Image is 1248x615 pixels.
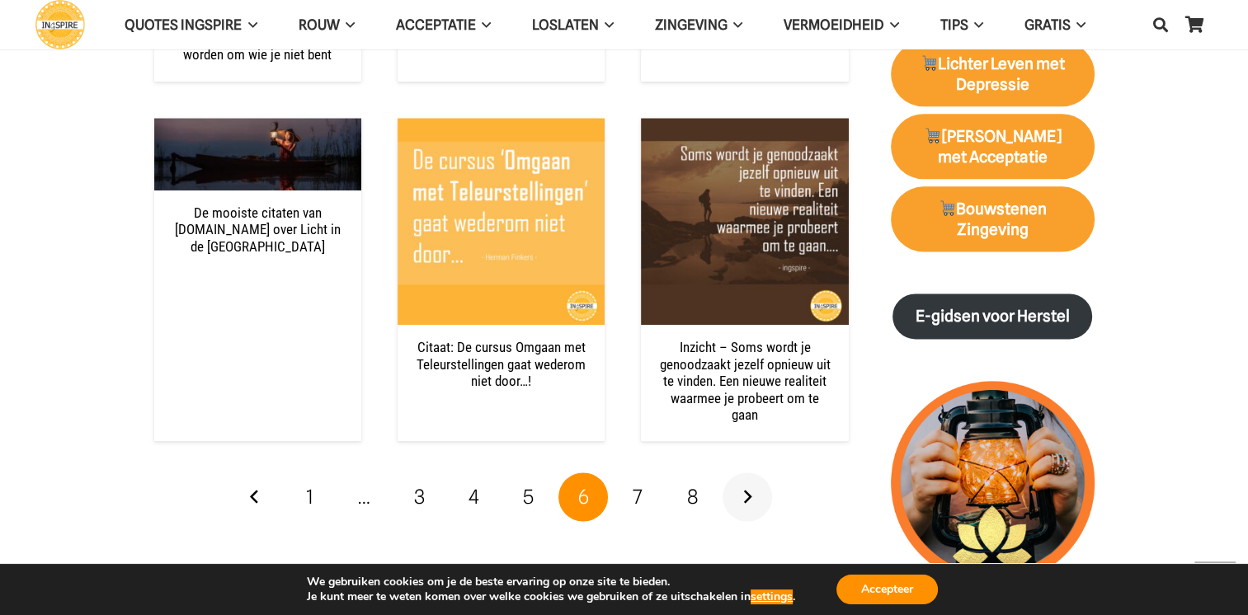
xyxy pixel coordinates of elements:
[175,204,341,255] a: De mooiste citaten van [DOMAIN_NAME] over Licht in de [GEOGRAPHIC_DATA]
[277,4,374,46] a: ROUWROUW Menu
[633,485,643,509] span: 7
[751,589,793,604] button: settings
[728,4,742,45] span: Zingeving Menu
[532,16,599,33] span: Loslaten
[925,127,940,143] img: 🛒
[938,200,1047,239] strong: Bouwstenen Zingeving
[892,293,1092,339] a: E-gidsen voor Herstel
[891,114,1095,180] a: 🛒[PERSON_NAME] met Acceptatie
[836,575,938,604] button: Accepteer
[511,4,634,46] a: LoslatenLoslaten Menu
[763,4,919,46] a: VERMOEIDHEIDVERMOEIDHEID Menu
[504,472,553,522] a: Pagina 5
[104,4,277,46] a: QUOTES INGSPIREQUOTES INGSPIRE Menu
[919,4,1003,46] a: TIPSTIPS Menu
[154,118,361,190] a: De mooiste citaten van ingspire.nl over Licht in de Duisternis
[307,589,795,604] p: Je kunt meer te weten komen over welke cookies we gebruiken of ze uitschakelen in .
[285,472,335,522] a: Pagina 1
[784,16,883,33] span: VERMOEIDHEID
[125,16,242,33] span: QUOTES INGSPIRE
[916,307,1070,326] strong: E-gidsen voor Herstel
[940,200,955,215] img: 🛒
[1024,16,1071,33] span: GRATIS
[558,472,608,522] span: Pagina 6
[641,118,848,325] img: Citaat van inge ingspire.nl over een nieuwe werkelijkheid accepteren: Soms wordt je genoodzaakt j...
[1004,4,1106,46] a: GRATISGRATIS Menu
[641,118,848,325] a: Inzicht – Soms wordt je genoodzaakt jezelf opnieuw uit te vinden. Een nieuwe realiteit waarmee je...
[398,118,605,325] img: Citaat: De cursus Omgaan met Teleurstellingen gaat wederom niet door...!
[660,339,831,423] a: Inzicht – Soms wordt je genoodzaakt jezelf opnieuw uit te vinden. Een nieuwe realiteit waarmee je...
[920,54,1065,94] strong: Lichter Leven met Depressie
[242,4,257,45] span: QUOTES INGSPIRE Menu
[450,472,499,522] a: Pagina 4
[340,472,389,522] span: …
[396,16,476,33] span: Acceptatie
[414,485,425,509] span: 3
[298,16,339,33] span: ROUW
[469,485,479,509] span: 4
[940,16,968,33] span: TIPS
[634,4,763,46] a: ZingevingZingeving Menu
[1071,4,1086,45] span: GRATIS Menu
[339,4,354,45] span: ROUW Menu
[891,381,1095,584] img: lichtpuntjes voor in donkere tijden
[883,4,898,45] span: VERMOEIDHEID Menu
[924,127,1062,167] strong: [PERSON_NAME] met Acceptatie
[891,41,1095,107] a: 🛒Lichter Leven met Depressie
[668,472,718,522] a: Pagina 8
[394,472,444,522] a: Pagina 3
[891,186,1095,252] a: 🛒Bouwstenen Zingeving
[306,485,313,509] span: 1
[523,485,534,509] span: 5
[655,16,728,33] span: Zingeving
[1194,561,1236,603] a: Terug naar top
[614,472,663,522] a: Pagina 7
[154,118,361,190] img: Lichtpuntjes spreuken rouwverwerking voor steun in verdrietige moeilijke tijden van ingspire.nl
[599,4,614,45] span: Loslaten Menu
[398,118,605,325] a: Citaat: De cursus Omgaan met Teleurstellingen gaat wederom niet door…!
[578,485,589,509] span: 6
[417,339,586,389] a: Citaat: De cursus Omgaan met Teleurstellingen gaat wederom niet door…!
[375,4,511,46] a: AcceptatieAcceptatie Menu
[307,575,795,589] p: We gebruiken cookies om je de beste ervaring op onze site te bieden.
[687,485,699,509] span: 8
[1144,4,1177,45] a: Zoeken
[968,4,982,45] span: TIPS Menu
[476,4,491,45] span: Acceptatie Menu
[921,54,937,70] img: 🛒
